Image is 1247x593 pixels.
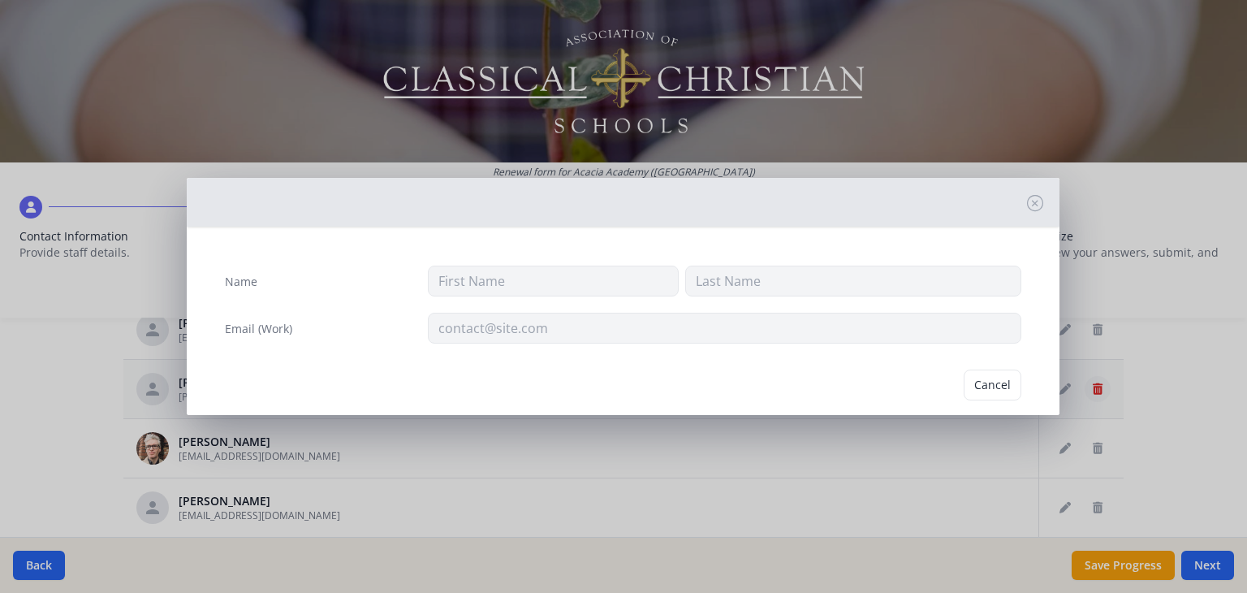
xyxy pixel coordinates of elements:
[225,274,257,290] label: Name
[225,321,292,337] label: Email (Work)
[428,266,679,296] input: First Name
[964,370,1021,400] button: Cancel
[685,266,1021,296] input: Last Name
[428,313,1021,344] input: contact@site.com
